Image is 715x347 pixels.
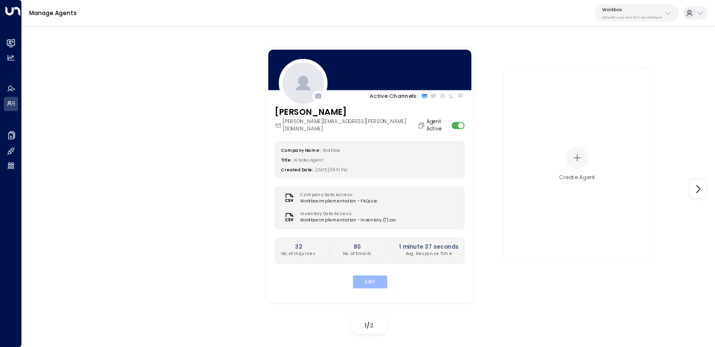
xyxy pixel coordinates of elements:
h2: 32 [281,243,315,251]
span: [DATE] 08:01 PM [315,167,347,172]
h2: 1 minute 37 seconds [399,243,459,251]
label: Inventory Data Access: [300,211,392,218]
span: Workbox Implementation - FAQs.csv [300,198,377,204]
h3: [PERSON_NAME] [275,106,427,118]
label: Created Date: [281,167,313,172]
p: 5907e685-ac3d-4b15-8777-6be708435e94 [602,16,662,19]
label: Title: [281,157,291,163]
button: Edit [352,275,387,288]
label: Agent Active [426,118,448,133]
p: Avg. Response Time [399,251,459,257]
p: No. of Inquiries [281,251,315,257]
span: 1 [364,321,367,329]
div: Create Agent [559,174,595,182]
button: Workbox5907e685-ac3d-4b15-8777-6be708435e94 [595,4,679,21]
span: Workbox Implementation - Inventory (7).csv [300,218,396,224]
p: Workbox [602,7,662,13]
label: Company Data Access: [300,192,374,198]
label: Company Name: [281,147,320,153]
a: Manage Agents [29,9,77,17]
span: Workbox [322,147,340,153]
div: [PERSON_NAME][EMAIL_ADDRESS][PERSON_NAME][DOMAIN_NAME] [275,118,427,133]
h2: 80 [342,243,372,251]
span: 2 [370,321,373,329]
p: No. of Emails [342,251,372,257]
div: / [350,318,387,334]
span: AI Sales Agent [293,157,323,163]
button: Copy [417,122,427,129]
p: Active Channels: [370,92,418,100]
